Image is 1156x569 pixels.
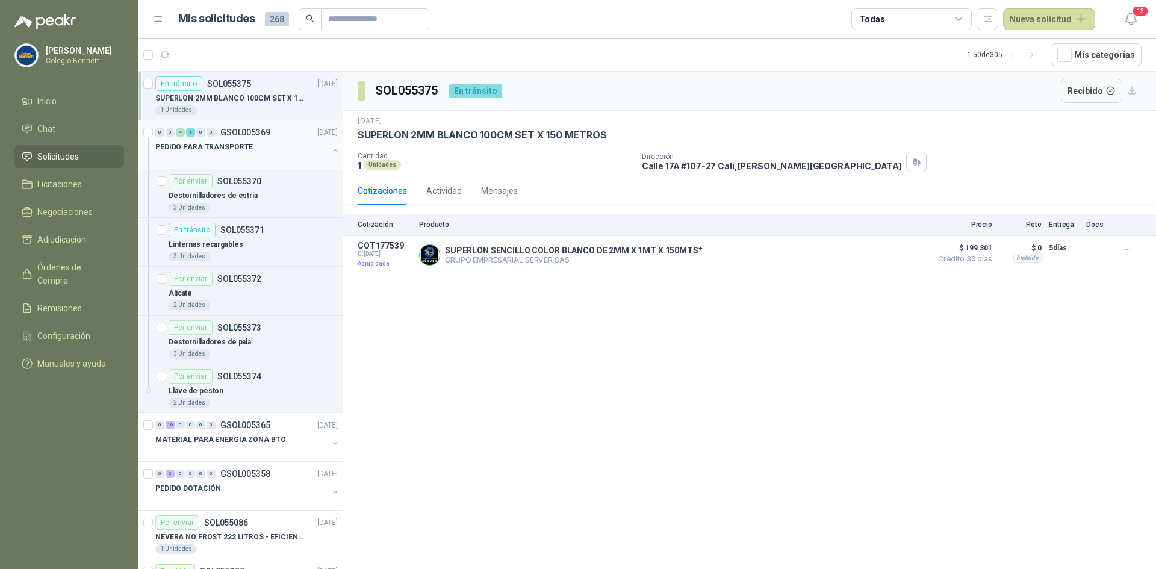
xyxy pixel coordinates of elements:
[1120,8,1142,30] button: 13
[420,245,440,265] img: Company Logo
[37,233,86,246] span: Adjudicación
[1086,220,1110,229] p: Docs
[46,57,121,64] p: Colegio Bennett
[166,470,175,478] div: 3
[155,483,221,494] p: PEDIDO DOTACIÓN
[217,372,261,381] p: SOL055374
[445,246,703,255] p: SUPERLON SENCILLO COLOR BLANCO DE 2MM X 1MT X 150MTS*
[138,316,343,364] a: Por enviarSOL055373Destornilladores de pala3 Unidades
[14,228,124,251] a: Adjudicación
[138,169,343,218] a: Por enviarSOL055370Destornilladores de estria3 Unidades
[1132,5,1149,17] span: 13
[14,90,124,113] a: Inicio
[169,300,210,310] div: 2 Unidades
[155,421,164,429] div: 0
[155,418,340,456] a: 0 10 0 0 0 0 GSOL005365[DATE] MATERIAL PARA ENERGIA ZONA BTO
[37,150,79,163] span: Solicitudes
[186,421,195,429] div: 0
[207,128,216,137] div: 0
[317,78,338,90] p: [DATE]
[169,252,210,261] div: 3 Unidades
[217,275,261,283] p: SOL055372
[642,161,902,171] p: Calle 17A #107-27 Cali , [PERSON_NAME][GEOGRAPHIC_DATA]
[358,220,412,229] p: Cotización
[358,258,412,270] p: Adjudicada
[999,220,1042,229] p: Flete
[1013,253,1042,263] div: Incluido
[932,241,992,255] span: $ 199.301
[169,398,210,408] div: 2 Unidades
[1003,8,1095,30] button: Nueva solicitud
[169,190,258,202] p: Destornilladores de estria
[358,241,412,250] p: COT177539
[138,72,343,120] a: En tránsitoSOL055375[DATE] SUPERLON 2MM BLANCO 100CM SET X 150 METROS1 Unidades
[217,323,261,332] p: SOL055373
[169,369,213,384] div: Por enviar
[217,177,261,185] p: SOL055370
[169,320,213,335] div: Por enviar
[155,125,340,164] a: 0 0 4 1 0 0 GSOL005369[DATE] PEDIDO PARA TRANSPORTE
[1049,220,1079,229] p: Entrega
[859,13,884,26] div: Todas
[169,203,210,213] div: 3 Unidades
[14,256,124,292] a: Órdenes de Compra
[967,45,1041,64] div: 1 - 50 de 305
[138,218,343,267] a: En tránsitoSOL055371Linternas recargables3 Unidades
[37,205,93,219] span: Negociaciones
[155,76,202,91] div: En tránsito
[155,467,340,505] a: 0 3 0 0 0 0 GSOL005358[DATE] PEDIDO DOTACIÓN
[306,14,314,23] span: search
[445,255,703,264] p: GRUPO EMPRESARIAL SERVER SAS
[14,117,124,140] a: Chat
[220,226,264,234] p: SOL055371
[358,160,361,170] p: 1
[14,352,124,375] a: Manuales y ayuda
[1049,241,1079,255] p: 5 días
[204,518,248,527] p: SOL055086
[207,421,216,429] div: 0
[169,288,192,299] p: Alicate
[220,128,270,137] p: GSOL005369
[207,79,251,88] p: SOL055375
[178,10,255,28] h1: Mis solicitudes
[155,544,197,554] div: 1 Unidades
[375,81,440,100] h3: SOL055375
[169,174,213,188] div: Por enviar
[37,329,90,343] span: Configuración
[14,325,124,347] a: Configuración
[426,184,462,197] div: Actividad
[196,421,205,429] div: 0
[207,470,216,478] div: 0
[155,434,285,446] p: MATERIAL PARA ENERGIA ZONA BTO
[37,302,82,315] span: Remisiones
[196,128,205,137] div: 0
[169,349,210,359] div: 3 Unidades
[317,127,338,138] p: [DATE]
[166,128,175,137] div: 0
[169,337,251,348] p: Destornilladores de pala
[642,152,902,161] p: Dirección
[358,129,606,141] p: SUPERLON 2MM BLANCO 100CM SET X 150 METROS
[358,184,407,197] div: Cotizaciones
[14,14,76,29] img: Logo peakr
[176,470,185,478] div: 0
[169,239,243,250] p: Linternas recargables
[155,128,164,137] div: 0
[196,470,205,478] div: 0
[449,84,502,98] div: En tránsito
[317,468,338,480] p: [DATE]
[932,255,992,263] span: Crédito 30 días
[186,128,195,137] div: 1
[220,470,270,478] p: GSOL005358
[186,470,195,478] div: 0
[1051,43,1142,66] button: Mís categorías
[317,420,338,431] p: [DATE]
[358,152,632,160] p: Cantidad
[37,261,113,287] span: Órdenes de Compra
[155,515,199,530] div: Por enviar
[358,250,412,258] span: C: [DATE]
[37,178,82,191] span: Licitaciones
[166,421,175,429] div: 10
[155,532,305,543] p: NEVERA NO FROST 222 LITROS - EFICIENCIA ENERGETICA A
[419,220,925,229] p: Producto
